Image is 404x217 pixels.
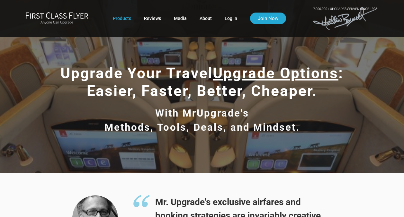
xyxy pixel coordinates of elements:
[60,64,344,99] span: Upgrade Your Travel : Easier, Faster, Better, Cheaper.
[25,20,88,25] small: Anyone Can Upgrade
[144,13,161,24] a: Reviews
[25,12,88,25] a: First Class FlyerAnyone Can Upgrade
[200,13,212,24] a: About
[113,13,131,24] a: Products
[104,107,300,133] span: With MrUpgrade's Methods, Tools, Deals, and Mindset.
[25,12,88,19] img: First Class Flyer
[174,13,187,24] a: Media
[213,64,338,82] span: Upgrade Options
[225,13,237,24] a: Log In
[250,13,286,24] a: Join Now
